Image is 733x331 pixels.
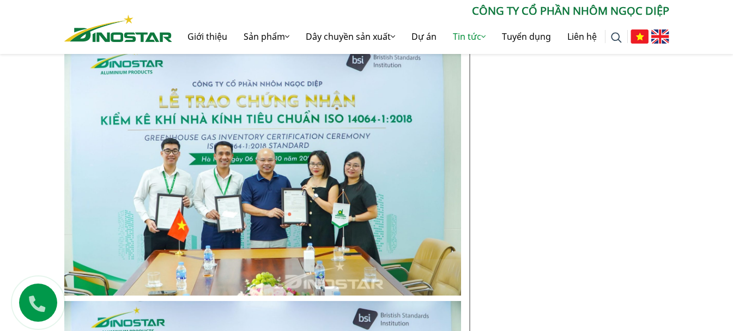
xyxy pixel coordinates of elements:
a: Dây chuyền sản xuất [298,19,403,54]
img: search [611,32,622,43]
img: Nhôm Dinostar [64,15,172,42]
p: CÔNG TY CỔ PHẦN NHÔM NGỌC DIỆP [172,3,669,19]
a: Tin tức [445,19,494,54]
a: Dự án [403,19,445,54]
img: Tiếng Việt [631,29,649,44]
img: Nhôm Dinostar chính thức nhận Chứng nhận kiểm kê khí nhà kính theo tiêu chuẩn ISO 14064-1:2018 từ... [64,31,461,296]
a: Sản phẩm [235,19,298,54]
a: Tuyển dụng [494,19,559,54]
img: English [651,29,669,44]
a: Liên hệ [559,19,605,54]
a: Giới thiệu [179,19,235,54]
